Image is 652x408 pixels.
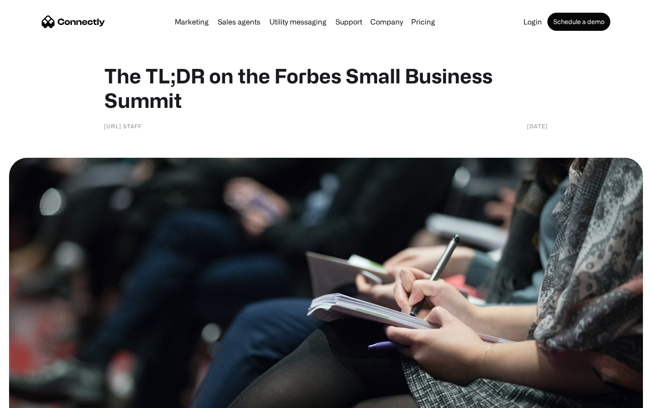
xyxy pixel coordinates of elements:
[370,15,403,28] div: Company
[547,13,610,31] a: Schedule a demo
[214,18,264,25] a: Sales agents
[104,63,548,112] h1: The TL;DR on the Forbes Small Business Summit
[527,121,548,131] div: [DATE]
[520,18,546,25] a: Login
[9,392,54,405] aside: Language selected: English
[104,121,142,131] div: [URL] Staff
[407,18,439,25] a: Pricing
[171,18,212,25] a: Marketing
[266,18,330,25] a: Utility messaging
[332,18,366,25] a: Support
[18,392,54,405] ul: Language list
